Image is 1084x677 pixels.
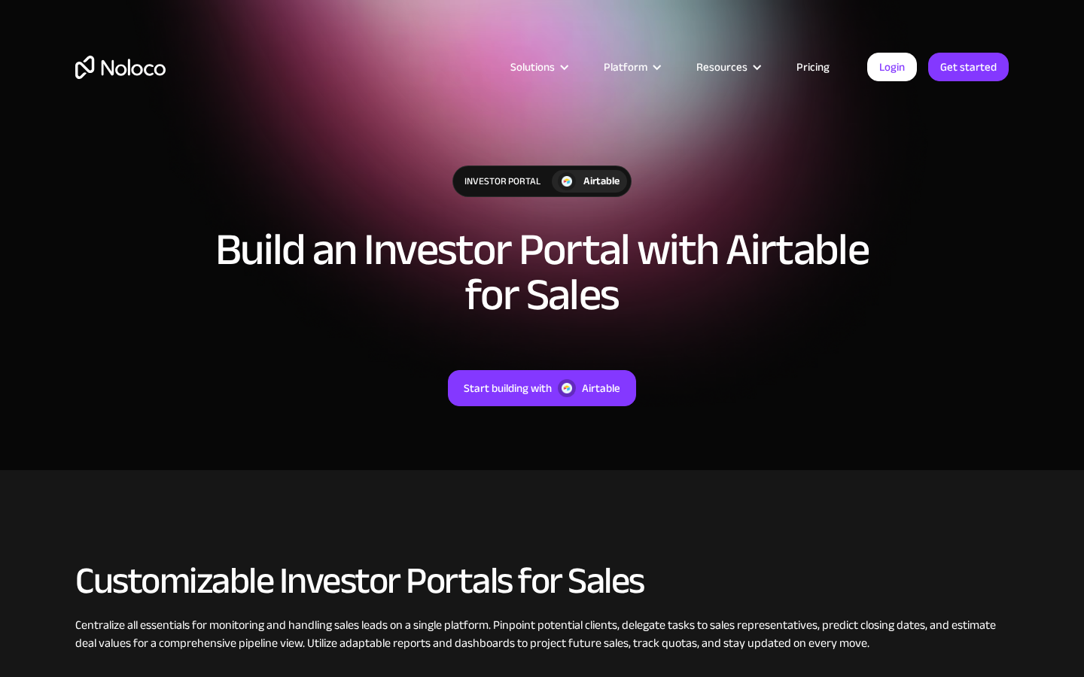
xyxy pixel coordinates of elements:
h2: Customizable Investor Portals for Sales [75,560,1009,601]
div: Resources [696,57,748,77]
a: home [75,56,166,79]
div: Airtable [582,378,620,398]
h1: Build an Investor Portal with Airtable for Sales [203,227,881,317]
div: Solutions [510,57,555,77]
div: Centralize all essentials for monitoring and handling sales leads on a single platform. Pinpoint ... [75,616,1009,652]
a: Start building withAirtable [448,370,636,406]
div: Resources [677,57,778,77]
div: Platform [604,57,647,77]
div: Airtable [583,173,620,190]
a: Login [867,53,917,81]
div: Investor Portal [453,166,552,196]
a: Pricing [778,57,848,77]
div: Start building with [464,378,552,398]
div: Platform [585,57,677,77]
div: Solutions [492,57,585,77]
a: Get started [928,53,1009,81]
